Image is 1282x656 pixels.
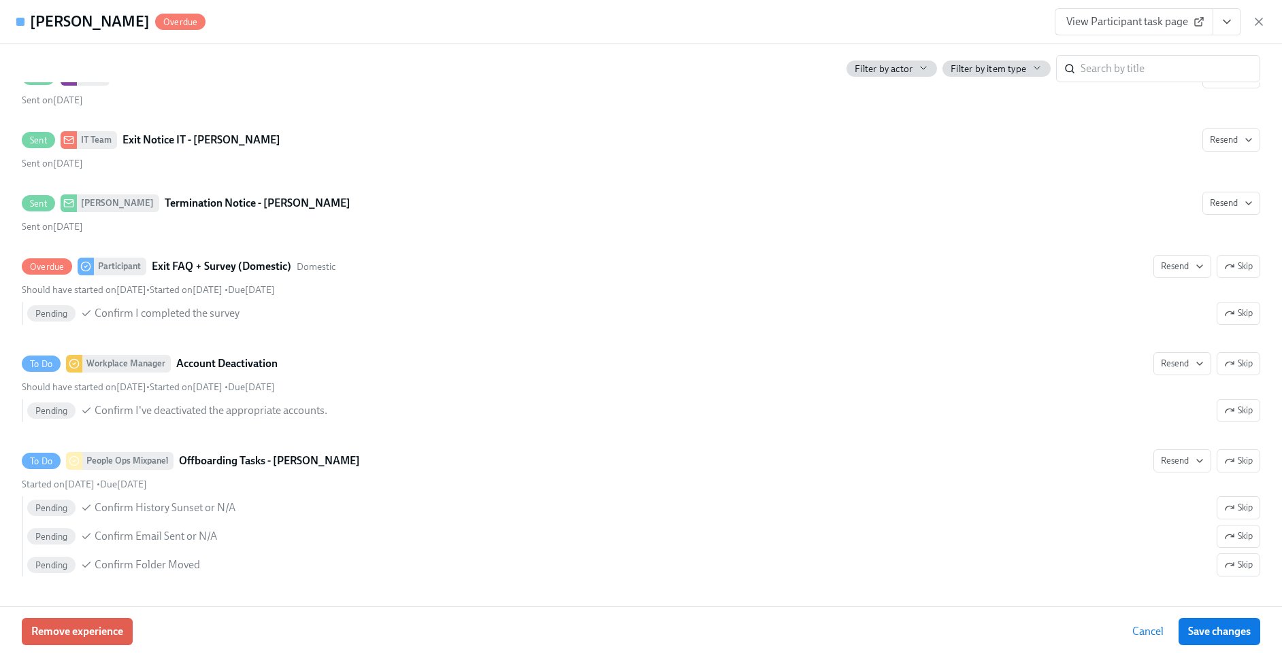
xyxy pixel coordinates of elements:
button: SentIT TeamExit Notice IT - [PERSON_NAME]Sent on[DATE] [1202,128,1260,152]
div: • • [22,381,275,394]
span: Pending [27,532,76,542]
span: Remove experience [31,625,123,638]
span: Pending [27,503,76,513]
span: Confirm Email Sent or N/A [95,529,217,544]
span: Sent [22,198,55,209]
span: Pending [27,309,76,319]
button: To DoPeople Ops MixpanelOffboarding Tasks - [PERSON_NAME]ResendSkipStarted on[DATE] •Due[DATE] Pe... [1217,496,1260,519]
span: Sent [22,135,55,145]
span: Confirm I've deactivated the appropriate accounts. [95,403,327,418]
button: Sent[PERSON_NAME]Termination Notice - [PERSON_NAME]Sent on[DATE] [1202,192,1260,215]
span: Monday, October 13th 2025, 9:00 am [22,381,146,393]
button: Filter by item type [942,61,1051,77]
span: Skip [1224,530,1253,543]
span: Skip [1224,501,1253,515]
button: Filter by actor [847,61,937,77]
span: To Do [22,359,61,369]
button: Save changes [1179,618,1260,645]
span: Confirm History Sunset or N/A [95,500,235,515]
span: Sunday, October 19th 2025, 9:00 am [100,479,147,490]
span: Confirm Folder Moved [95,557,200,572]
span: Skip [1224,260,1253,273]
span: Cancel [1132,625,1164,638]
span: Filter by item type [951,63,1026,75]
span: Tuesday, October 14th 2025, 12:11 pm [150,284,223,296]
div: Workplace Manager [82,355,171,373]
button: Remove experience [22,618,133,645]
span: Overdue [155,17,206,27]
span: Saturday, October 18th 2025, 9:00 am [228,381,275,393]
button: To DoPeople Ops MixpanelOffboarding Tasks - [PERSON_NAME]ResendSkipStarted on[DATE] •Due[DATE] Pe... [1217,553,1260,576]
button: OverdueParticipantExit FAQ + Survey (Domestic)DomesticResendSkipShould have started on[DATE]•Star... [1217,302,1260,325]
input: Search by title [1081,55,1260,82]
span: Pending [27,560,76,570]
span: Tuesday, August 26th 2025, 9:00 am [228,284,275,296]
button: View task page [1213,8,1241,35]
span: Skip [1224,307,1253,320]
span: Filter by actor [855,63,913,75]
button: To DoPeople Ops MixpanelOffboarding Tasks - [PERSON_NAME]ResendStarted on[DATE] •Due[DATE] Pendin... [1217,449,1260,472]
div: People Ops Mixpanel [82,452,174,470]
button: To DoPeople Ops MixpanelOffboarding Tasks - [PERSON_NAME]ResendSkipStarted on[DATE] •Due[DATE] Pe... [1217,525,1260,548]
h4: [PERSON_NAME] [30,12,150,32]
button: To DoWorkplace ManagerAccount DeactivationResendShould have started on[DATE]•Started on[DATE] •Du... [1217,352,1260,375]
button: To DoPeople Ops MixpanelOffboarding Tasks - [PERSON_NAME]SkipStarted on[DATE] •Due[DATE] PendingC... [1153,449,1211,472]
div: IT Team [77,131,117,149]
div: Participant [94,258,146,275]
a: View Participant task page [1055,8,1213,35]
span: Pending [27,406,76,416]
strong: Exit Notice IT - [PERSON_NAME] [122,132,280,148]
button: To DoWorkplace ManagerAccount DeactivationSkipShould have started on[DATE]•Started on[DATE] •Due[... [1153,352,1211,375]
button: Cancel [1123,618,1173,645]
span: Tuesday, October 14th 2025, 12:11 pm [22,221,83,232]
span: Tuesday, October 14th 2025, 12:11 pm [22,94,83,106]
span: Tuesday, October 14th 2025, 12:11 pm [22,479,95,490]
span: Resend [1210,196,1253,210]
div: [PERSON_NAME] [77,194,159,212]
strong: Exit FAQ + Survey (Domestic) [152,258,291,275]
button: To DoWorkplace ManagerAccount DeactivationResendSkipShould have started on[DATE]•Started on[DATE]... [1217,399,1260,422]
span: Skip [1224,404,1253,417]
div: • [22,478,147,491]
span: Resend [1161,357,1204,370]
span: To Do [22,456,61,466]
span: Confirm I completed the survey [95,306,240,321]
span: Overdue [22,262,72,272]
span: Resend [1161,260,1204,273]
span: View Participant task page [1066,15,1202,29]
button: OverdueParticipantExit FAQ + Survey (Domestic)DomesticResendShould have started on[DATE]•Started ... [1217,255,1260,278]
span: Resend [1161,454,1204,468]
span: Skip [1224,454,1253,468]
span: Friday, August 22nd 2025, 9:00 am [22,284,146,296]
strong: Termination Notice - [PERSON_NAME] [165,195,350,211]
strong: Offboarding Tasks - [PERSON_NAME] [179,453,360,469]
span: Skip [1224,357,1253,370]
strong: Account Deactivation [176,356,278,372]
span: Resend [1210,133,1253,147]
button: OverdueParticipantExit FAQ + Survey (Domestic)DomesticSkipShould have started on[DATE]•Started on... [1153,255,1211,278]
span: Skip [1224,558,1253,572]
span: Save changes [1188,625,1251,638]
span: Tuesday, October 14th 2025, 12:11 pm [150,381,223,393]
span: This task uses the "Domestic" audience [297,260,335,273]
span: Tuesday, October 14th 2025, 12:11 pm [22,158,83,169]
div: • • [22,283,275,296]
